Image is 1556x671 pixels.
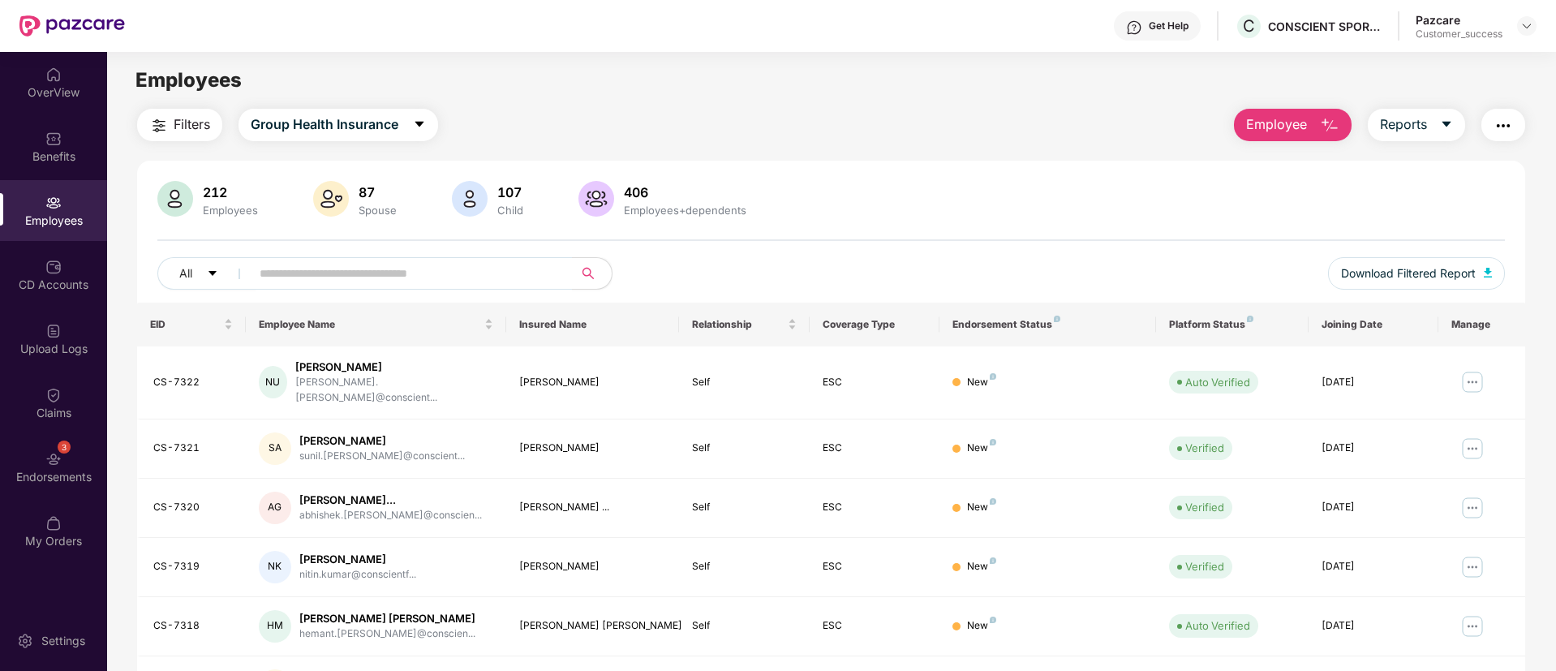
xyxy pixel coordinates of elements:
[1243,16,1255,36] span: C
[621,204,750,217] div: Employees+dependents
[413,118,426,132] span: caret-down
[45,259,62,275] img: svg+xml;base64,PHN2ZyBpZD0iQ0RfQWNjb3VudHMiIGRhdGEtbmFtZT0iQ0QgQWNjb3VudHMiIHhtbG5zPSJodHRwOi8vd3...
[578,181,614,217] img: svg+xml;base64,PHN2ZyB4bWxucz0iaHR0cDovL3d3dy53My5vcmcvMjAwMC9zdmciIHhtbG5zOnhsaW5rPSJodHRwOi8vd3...
[299,492,482,508] div: [PERSON_NAME]...
[157,181,193,217] img: svg+xml;base64,PHN2ZyB4bWxucz0iaHR0cDovL3d3dy53My5vcmcvMjAwMC9zdmciIHhtbG5zOnhsaW5rPSJodHRwOi8vd3...
[1484,268,1492,277] img: svg+xml;base64,PHN2ZyB4bWxucz0iaHR0cDovL3d3dy53My5vcmcvMjAwMC9zdmciIHhtbG5zOnhsaW5rPSJodHRwOi8vd3...
[1322,559,1425,574] div: [DATE]
[692,559,796,574] div: Self
[692,441,796,456] div: Self
[58,441,71,454] div: 3
[153,441,233,456] div: CS-7321
[519,618,667,634] div: [PERSON_NAME] [PERSON_NAME]
[1309,303,1438,346] th: Joining Date
[1459,436,1485,462] img: manageButton
[1416,28,1502,41] div: Customer_success
[823,375,926,390] div: ESC
[259,432,291,465] div: SA
[1322,500,1425,515] div: [DATE]
[19,15,125,37] img: New Pazcare Logo
[299,433,465,449] div: [PERSON_NAME]
[1440,118,1453,132] span: caret-down
[1247,316,1253,322] img: svg+xml;base64,PHN2ZyB4bWxucz0iaHR0cDovL3d3dy53My5vcmcvMjAwMC9zdmciIHdpZHRoPSI4IiBoZWlnaHQ9IjgiIH...
[299,508,482,523] div: abhishek.[PERSON_NAME]@conscien...
[313,181,349,217] img: svg+xml;base64,PHN2ZyB4bWxucz0iaHR0cDovL3d3dy53My5vcmcvMjAwMC9zdmciIHhtbG5zOnhsaW5rPSJodHRwOi8vd3...
[157,257,256,290] button: Allcaret-down
[1459,495,1485,521] img: manageButton
[1126,19,1142,36] img: svg+xml;base64,PHN2ZyBpZD0iSGVscC0zMngzMiIgeG1sbnM9Imh0dHA6Ly93d3cudzMub3JnLzIwMDAvc3ZnIiB3aWR0aD...
[1185,374,1250,390] div: Auto Verified
[990,373,996,380] img: svg+xml;base64,PHN2ZyB4bWxucz0iaHR0cDovL3d3dy53My5vcmcvMjAwMC9zdmciIHdpZHRoPSI4IiBoZWlnaHQ9IjgiIH...
[1459,554,1485,580] img: manageButton
[37,633,90,649] div: Settings
[519,375,667,390] div: [PERSON_NAME]
[179,265,192,282] span: All
[572,257,613,290] button: search
[259,610,291,643] div: HM
[1368,109,1465,141] button: Reportscaret-down
[692,318,784,331] span: Relationship
[519,500,667,515] div: [PERSON_NAME] ...
[990,439,996,445] img: svg+xml;base64,PHN2ZyB4bWxucz0iaHR0cDovL3d3dy53My5vcmcvMjAwMC9zdmciIHdpZHRoPSI4IiBoZWlnaHQ9IjgiIH...
[1380,114,1427,135] span: Reports
[295,359,493,375] div: [PERSON_NAME]
[259,551,291,583] div: NK
[45,323,62,339] img: svg+xml;base64,PHN2ZyBpZD0iVXBsb2FkX0xvZ3MiIGRhdGEtbmFtZT0iVXBsb2FkIExvZ3MiIHhtbG5zPSJodHRwOi8vd3...
[692,375,796,390] div: Self
[299,449,465,464] div: sunil.[PERSON_NAME]@conscient...
[1416,12,1502,28] div: Pazcare
[45,451,62,467] img: svg+xml;base64,PHN2ZyBpZD0iRW5kb3JzZW1lbnRzIiB4bWxucz0iaHR0cDovL3d3dy53My5vcmcvMjAwMC9zdmciIHdpZH...
[259,318,481,331] span: Employee Name
[299,567,416,583] div: nitin.kumar@conscientf...
[1185,440,1224,456] div: Verified
[295,375,493,406] div: [PERSON_NAME].[PERSON_NAME]@conscient...
[1341,265,1476,282] span: Download Filtered Report
[621,184,750,200] div: 406
[494,204,527,217] div: Child
[1328,257,1505,290] button: Download Filtered Report
[355,204,400,217] div: Spouse
[153,375,233,390] div: CS-7322
[207,268,218,281] span: caret-down
[17,633,33,649] img: svg+xml;base64,PHN2ZyBpZD0iU2V0dGluZy0yMHgyMCIgeG1sbnM9Imh0dHA6Ly93d3cudzMub3JnLzIwMDAvc3ZnIiB3aW...
[967,559,996,574] div: New
[200,204,261,217] div: Employees
[153,500,233,515] div: CS-7320
[967,500,996,515] div: New
[1149,19,1188,32] div: Get Help
[259,492,291,524] div: AG
[1322,618,1425,634] div: [DATE]
[1322,441,1425,456] div: [DATE]
[299,552,416,567] div: [PERSON_NAME]
[519,441,667,456] div: [PERSON_NAME]
[45,67,62,83] img: svg+xml;base64,PHN2ZyBpZD0iSG9tZSIgeG1sbnM9Imh0dHA6Ly93d3cudzMub3JnLzIwMDAvc3ZnIiB3aWR0aD0iMjAiIG...
[153,559,233,574] div: CS-7319
[494,184,527,200] div: 107
[1234,109,1352,141] button: Employee
[299,611,475,626] div: [PERSON_NAME] [PERSON_NAME]
[810,303,939,346] th: Coverage Type
[1438,303,1525,346] th: Manage
[1494,116,1513,135] img: svg+xml;base64,PHN2ZyB4bWxucz0iaHR0cDovL3d3dy53My5vcmcvMjAwMC9zdmciIHdpZHRoPSIyNCIgaGVpZ2h0PSIyNC...
[452,181,488,217] img: svg+xml;base64,PHN2ZyB4bWxucz0iaHR0cDovL3d3dy53My5vcmcvMjAwMC9zdmciIHhtbG5zOnhsaW5rPSJodHRwOi8vd3...
[1054,316,1060,322] img: svg+xml;base64,PHN2ZyB4bWxucz0iaHR0cDovL3d3dy53My5vcmcvMjAwMC9zdmciIHdpZHRoPSI4IiBoZWlnaHQ9IjgiIH...
[1320,116,1339,135] img: svg+xml;base64,PHN2ZyB4bWxucz0iaHR0cDovL3d3dy53My5vcmcvMjAwMC9zdmciIHhtbG5zOnhsaW5rPSJodHRwOi8vd3...
[990,617,996,623] img: svg+xml;base64,PHN2ZyB4bWxucz0iaHR0cDovL3d3dy53My5vcmcvMjAwMC9zdmciIHdpZHRoPSI4IiBoZWlnaHQ9IjgiIH...
[692,618,796,634] div: Self
[259,366,287,398] div: NU
[823,441,926,456] div: ESC
[246,303,506,346] th: Employee Name
[692,500,796,515] div: Self
[823,500,926,515] div: ESC
[45,515,62,531] img: svg+xml;base64,PHN2ZyBpZD0iTXlfT3JkZXJzIiBkYXRhLW5hbWU9Ik15IE9yZGVycyIgeG1sbnM9Imh0dHA6Ly93d3cudz...
[823,559,926,574] div: ESC
[823,618,926,634] div: ESC
[174,114,210,135] span: Filters
[967,618,996,634] div: New
[990,498,996,505] img: svg+xml;base64,PHN2ZyB4bWxucz0iaHR0cDovL3d3dy53My5vcmcvMjAwMC9zdmciIHdpZHRoPSI4IiBoZWlnaHQ9IjgiIH...
[153,618,233,634] div: CS-7318
[45,195,62,211] img: svg+xml;base64,PHN2ZyBpZD0iRW1wbG95ZWVzIiB4bWxucz0iaHR0cDovL3d3dy53My5vcmcvMjAwMC9zdmciIHdpZHRoPS...
[299,626,475,642] div: hemant.[PERSON_NAME]@conscien...
[239,109,438,141] button: Group Health Insurancecaret-down
[45,131,62,147] img: svg+xml;base64,PHN2ZyBpZD0iQmVuZWZpdHMiIHhtbG5zPSJodHRwOi8vd3d3LnczLm9yZy8yMDAwL3N2ZyIgd2lkdGg9Ij...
